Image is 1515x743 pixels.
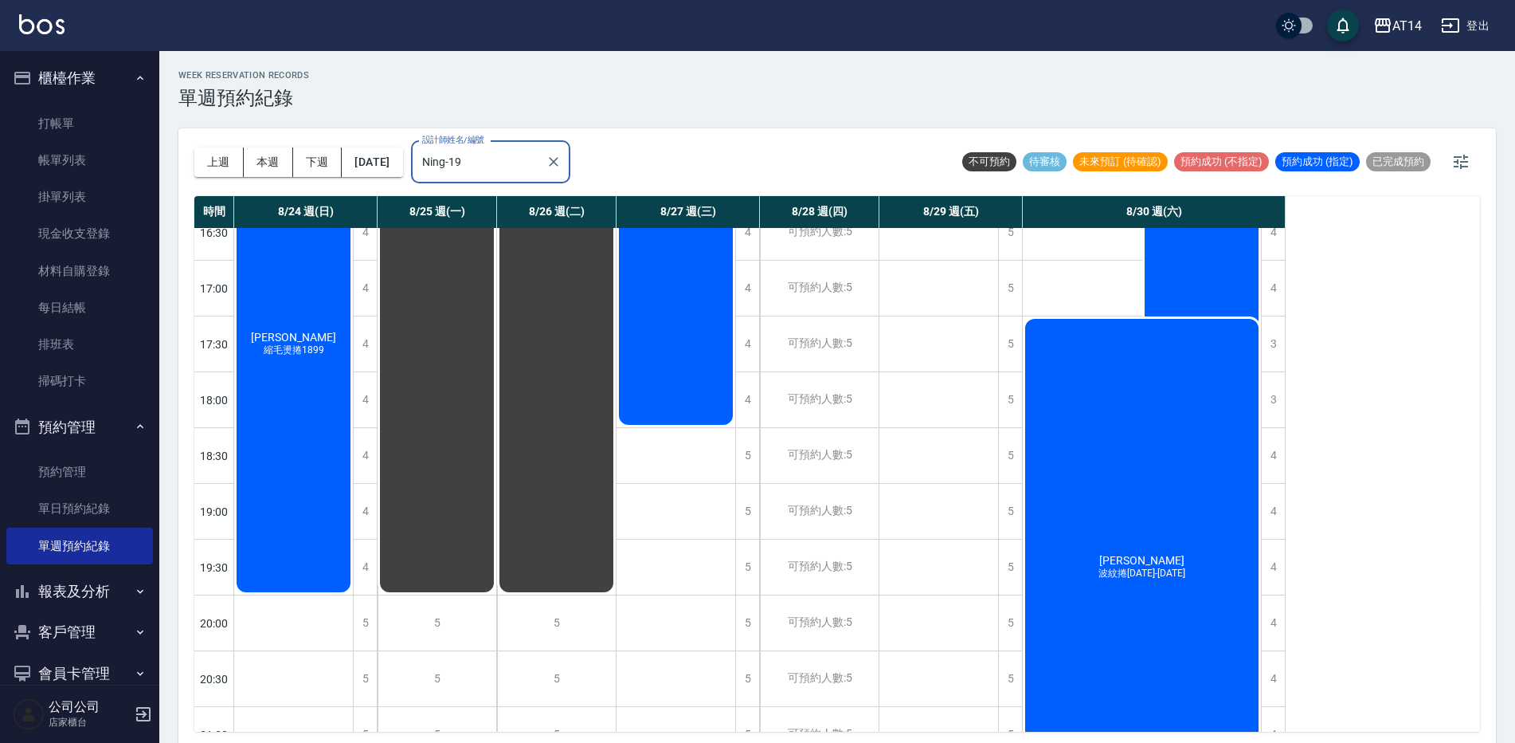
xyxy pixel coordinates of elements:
button: 預約管理 [6,407,153,448]
div: 4 [353,428,377,483]
div: 可預約人數:5 [760,372,879,427]
div: 17:00 [194,260,234,316]
div: 5 [998,372,1022,427]
div: 4 [353,205,377,260]
a: 每日結帳 [6,289,153,326]
div: 可預約人數:5 [760,205,879,260]
h2: WEEK RESERVATION RECORDS [178,70,309,81]
a: 帳單列表 [6,142,153,179]
div: 時間 [194,196,234,228]
button: 會員卡管理 [6,653,153,694]
div: 4 [1261,261,1285,316]
span: [PERSON_NAME] [248,331,339,344]
button: 登出 [1435,11,1496,41]
button: 報表及分析 [6,571,153,612]
div: 18:00 [194,371,234,427]
div: AT14 [1392,16,1422,36]
span: 待審核 [1023,155,1067,169]
a: 單日預約紀錄 [6,490,153,527]
span: 預約成功 (不指定) [1174,155,1269,169]
div: 5 [378,596,496,651]
h3: 單週預約紀錄 [178,87,309,109]
div: 4 [735,205,759,260]
button: 櫃檯作業 [6,57,153,99]
a: 打帳單 [6,105,153,142]
a: 預約管理 [6,454,153,490]
button: AT14 [1367,10,1428,42]
div: 5 [353,596,377,651]
div: 5 [378,651,496,706]
button: 上週 [194,147,244,177]
div: 4 [353,372,377,427]
div: 20:30 [194,651,234,706]
div: 8/28 週(四) [760,196,879,228]
label: 設計師姓名/編號 [422,134,484,146]
img: Logo [19,14,65,34]
div: 可預約人數:5 [760,540,879,595]
div: 8/25 週(一) [378,196,497,228]
div: 8/24 週(日) [234,196,378,228]
button: 客戶管理 [6,611,153,653]
button: Clear [542,151,565,173]
div: 可預約人數:5 [760,428,879,483]
div: 16:30 [194,204,234,260]
div: 5 [998,428,1022,483]
div: 8/26 週(二) [497,196,617,228]
a: 掛單列表 [6,179,153,215]
img: Person [13,698,45,730]
div: 4 [1261,205,1285,260]
a: 現金收支登錄 [6,215,153,252]
div: 5 [735,428,759,483]
span: 波紋捲[DATE]-[DATE] [1095,567,1188,580]
div: 5 [735,484,759,539]
div: 4 [735,316,759,371]
a: 掃碼打卡 [6,363,153,399]
div: 5 [353,651,377,706]
div: 可預約人數:5 [760,484,879,539]
div: 4 [735,372,759,427]
div: 8/29 週(五) [879,196,1023,228]
div: 5 [735,651,759,706]
div: 4 [353,540,377,595]
div: 8/30 週(六) [1023,196,1286,228]
div: 5 [998,316,1022,371]
div: 19:00 [194,483,234,539]
p: 店家櫃台 [49,715,130,729]
div: 5 [998,540,1022,595]
span: 不可預約 [962,155,1016,169]
div: 可預約人數:5 [760,651,879,706]
div: 8/27 週(三) [617,196,760,228]
div: 3 [1261,316,1285,371]
div: 可預約人數:5 [760,261,879,316]
div: 4 [735,261,759,316]
span: 預約成功 (指定) [1275,155,1360,169]
div: 4 [1261,651,1285,706]
div: 可預約人數:5 [760,316,879,371]
div: 4 [353,484,377,539]
div: 3 [1261,372,1285,427]
div: 18:30 [194,427,234,483]
div: 4 [1261,484,1285,539]
div: 5 [998,651,1022,706]
span: 未來預訂 (待確認) [1073,155,1168,169]
button: [DATE] [342,147,402,177]
div: 5 [497,651,616,706]
div: 5 [735,540,759,595]
a: 材料自購登錄 [6,253,153,289]
div: 4 [1261,540,1285,595]
button: 下週 [293,147,343,177]
a: 單週預約紀錄 [6,528,153,564]
div: 4 [353,261,377,316]
h5: 公司公司 [49,699,130,715]
span: [PERSON_NAME] [1096,554,1188,567]
a: 排班表 [6,326,153,363]
div: 19:30 [194,539,234,595]
div: 5 [497,596,616,651]
button: save [1327,10,1359,41]
div: 5 [735,596,759,651]
span: 已完成預約 [1366,155,1431,169]
div: 5 [998,205,1022,260]
div: 5 [998,484,1022,539]
button: 本週 [244,147,293,177]
div: 5 [998,261,1022,316]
